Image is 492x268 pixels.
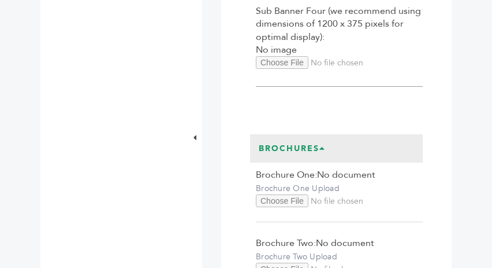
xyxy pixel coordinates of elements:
span: Brochure Two: [256,237,316,249]
div: No image [256,5,423,87]
div: No document [256,168,423,207]
span: Brochure One: [256,168,317,181]
label: Brochure One Upload [256,183,340,194]
span: Sub Banner Four (we recommend using dimensions of 1200 x 375 pixels for optimal display): [256,5,423,43]
label: Brochure Two Upload [256,251,337,263]
h3: Brochures [250,134,334,163]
